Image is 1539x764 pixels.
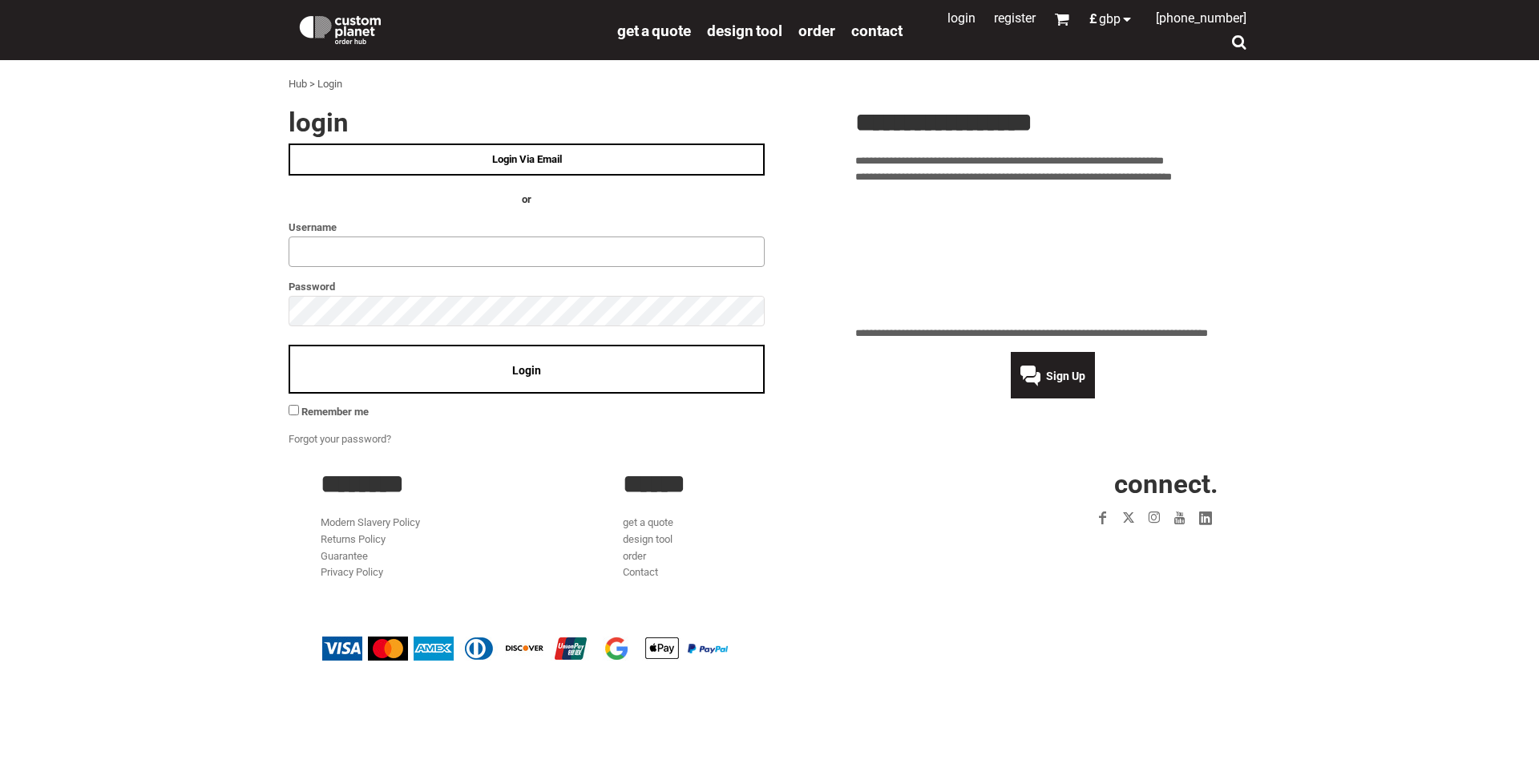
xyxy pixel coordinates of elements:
span: Contact [851,22,903,40]
iframe: Customer reviews powered by Trustpilot [855,196,1250,316]
h4: OR [289,192,765,208]
a: get a quote [623,516,673,528]
a: Privacy Policy [321,566,383,578]
h2: CONNECT. [926,471,1218,497]
a: get a quote [617,21,691,39]
a: Contact [851,21,903,39]
img: China UnionPay [551,637,591,661]
a: Guarantee [321,550,368,562]
span: get a quote [617,22,691,40]
a: Custom Planet [289,4,609,52]
span: Sign Up [1046,370,1085,382]
img: Custom Planet [297,12,384,44]
div: > [309,76,315,93]
iframe: Customer reviews powered by Trustpilot [997,540,1218,560]
a: Returns Policy [321,533,386,545]
img: American Express [414,637,454,661]
input: Remember me [289,405,299,415]
span: order [798,22,835,40]
a: Modern Slavery Policy [321,516,420,528]
a: design tool [623,533,673,545]
img: Discover [505,637,545,661]
a: Forgot your password? [289,433,391,445]
span: design tool [707,22,782,40]
span: Login [512,364,541,377]
a: design tool [707,21,782,39]
label: Username [289,218,765,236]
img: Apple Pay [642,637,682,661]
h2: Login [289,109,765,135]
img: Diners Club [459,637,499,661]
img: PayPal [688,644,728,653]
label: Password [289,277,765,296]
a: Login Via Email [289,144,765,176]
img: Visa [322,637,362,661]
a: order [623,550,646,562]
span: £ [1089,13,1099,26]
img: Google Pay [596,637,636,661]
a: order [798,21,835,39]
img: Mastercard [368,637,408,661]
a: Login [947,10,976,26]
a: Hub [289,78,307,90]
div: Login [317,76,342,93]
a: Contact [623,566,658,578]
span: Login Via Email [492,153,562,165]
a: Register [994,10,1036,26]
span: [PHONE_NUMBER] [1156,10,1246,26]
span: GBP [1099,13,1121,26]
span: Remember me [301,406,369,418]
